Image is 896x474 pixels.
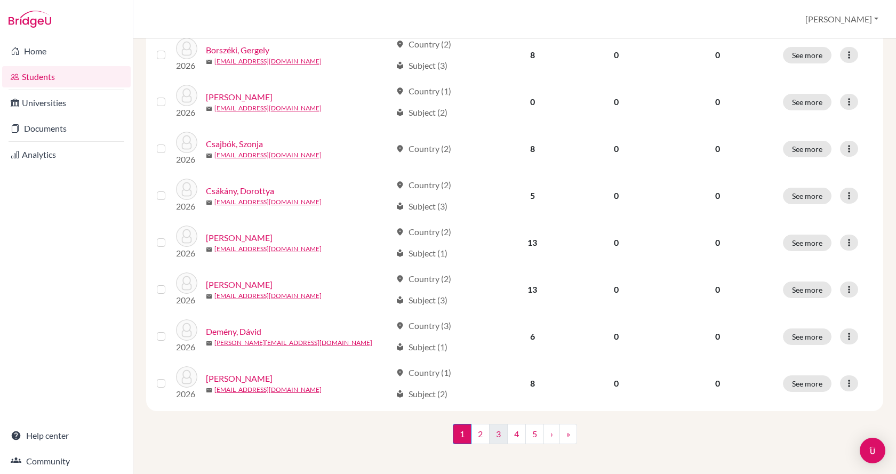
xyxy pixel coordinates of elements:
a: Home [2,41,131,62]
span: local_library [396,202,404,211]
a: 5 [525,424,544,444]
a: » [559,424,577,444]
p: 2026 [176,59,197,72]
div: Subject (1) [396,247,447,260]
button: See more [783,235,831,251]
span: location_on [396,368,404,377]
div: Country (2) [396,142,451,155]
a: [PERSON_NAME] [206,91,273,103]
td: 0 [573,360,659,407]
img: Bridge-U [9,11,51,28]
td: 8 [492,125,573,172]
td: 8 [492,31,573,78]
div: Country (1) [396,85,451,98]
span: 1 [453,424,471,444]
td: 0 [573,266,659,313]
a: [EMAIL_ADDRESS][DOMAIN_NAME] [214,244,322,254]
span: mail [206,152,212,159]
span: mail [206,59,212,65]
button: See more [783,188,831,204]
p: 2026 [176,294,197,307]
img: Csákány, Dorottya [176,179,197,200]
div: Subject (2) [396,106,447,119]
td: 0 [573,172,659,219]
button: See more [783,282,831,298]
p: 2026 [176,106,197,119]
button: See more [783,47,831,63]
td: 13 [492,219,573,266]
span: location_on [396,181,404,189]
img: Csaplár, György [176,226,197,247]
a: Demény, Dávid [206,325,261,338]
a: [EMAIL_ADDRESS][DOMAIN_NAME] [214,57,322,66]
td: 6 [492,313,573,360]
p: 2026 [176,247,197,260]
a: [PERSON_NAME] [206,372,273,385]
a: 2 [471,424,490,444]
span: local_library [396,343,404,351]
td: 0 [573,125,659,172]
td: 0 [573,78,659,125]
p: 2026 [176,153,197,166]
a: Community [2,451,131,472]
p: 0 [666,283,770,296]
span: location_on [396,275,404,283]
div: Subject (1) [396,341,447,354]
a: Help center [2,425,131,446]
a: 4 [507,424,526,444]
span: location_on [396,144,404,153]
span: location_on [396,87,404,95]
p: 0 [666,95,770,108]
td: 0 [573,31,659,78]
span: mail [206,199,212,206]
td: 0 [573,313,659,360]
p: 0 [666,377,770,390]
p: 0 [666,330,770,343]
span: mail [206,246,212,253]
a: Csajbók, Szonja [206,138,263,150]
img: Demény, Dávid [176,319,197,341]
a: [PERSON_NAME][EMAIL_ADDRESS][DOMAIN_NAME] [214,338,372,348]
p: 0 [666,142,770,155]
span: location_on [396,228,404,236]
div: Subject (3) [396,59,447,72]
nav: ... [453,424,577,453]
img: Domonkos, Luca [176,366,197,388]
div: Country (2) [396,38,451,51]
a: [EMAIL_ADDRESS][DOMAIN_NAME] [214,197,322,207]
button: [PERSON_NAME] [801,9,883,29]
a: Students [2,66,131,87]
a: › [543,424,560,444]
button: See more [783,141,831,157]
p: 0 [666,236,770,249]
div: Subject (2) [396,388,447,400]
button: See more [783,328,831,345]
div: Country (1) [396,366,451,379]
p: 2026 [176,388,197,400]
td: 5 [492,172,573,219]
a: [PERSON_NAME] [206,231,273,244]
div: Country (2) [396,179,451,191]
p: 2026 [176,341,197,354]
a: 3 [489,424,508,444]
p: 0 [666,49,770,61]
a: Csákány, Dorottya [206,184,274,197]
a: Documents [2,118,131,139]
button: See more [783,375,831,392]
div: Country (3) [396,319,451,332]
div: Country (2) [396,226,451,238]
p: 0 [666,189,770,202]
a: [EMAIL_ADDRESS][DOMAIN_NAME] [214,150,322,160]
a: Analytics [2,144,131,165]
a: [PERSON_NAME] [206,278,273,291]
span: mail [206,387,212,393]
img: Csajbók, Szonja [176,132,197,153]
div: Subject (3) [396,200,447,213]
a: [EMAIL_ADDRESS][DOMAIN_NAME] [214,291,322,301]
span: location_on [396,40,404,49]
td: 13 [492,266,573,313]
span: mail [206,293,212,300]
button: See more [783,94,831,110]
div: Country (2) [396,272,451,285]
a: [EMAIL_ADDRESS][DOMAIN_NAME] [214,385,322,395]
